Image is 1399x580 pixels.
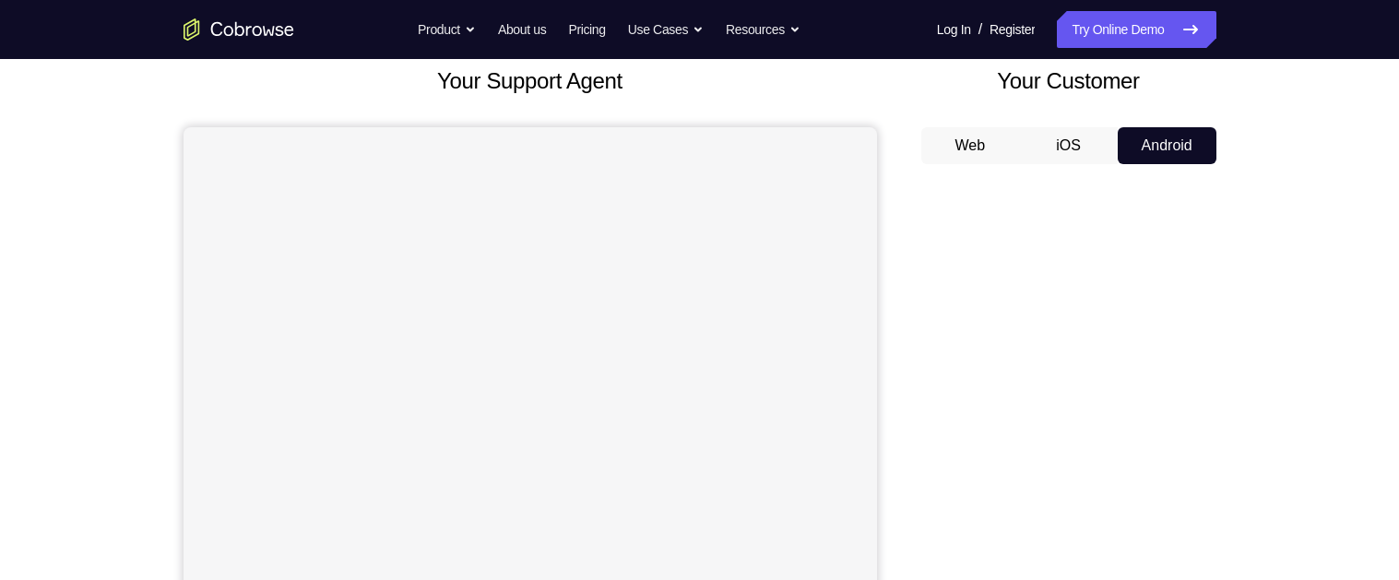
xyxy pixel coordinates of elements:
a: Log In [937,11,971,48]
a: About us [498,11,546,48]
button: Android [1118,127,1216,164]
h2: Your Support Agent [184,65,877,98]
button: Resources [726,11,800,48]
button: iOS [1019,127,1118,164]
a: Register [990,11,1035,48]
a: Go to the home page [184,18,294,41]
button: Use Cases [628,11,704,48]
span: / [978,18,982,41]
button: Web [921,127,1020,164]
a: Try Online Demo [1057,11,1215,48]
a: Pricing [568,11,605,48]
h2: Your Customer [921,65,1216,98]
button: Product [418,11,476,48]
